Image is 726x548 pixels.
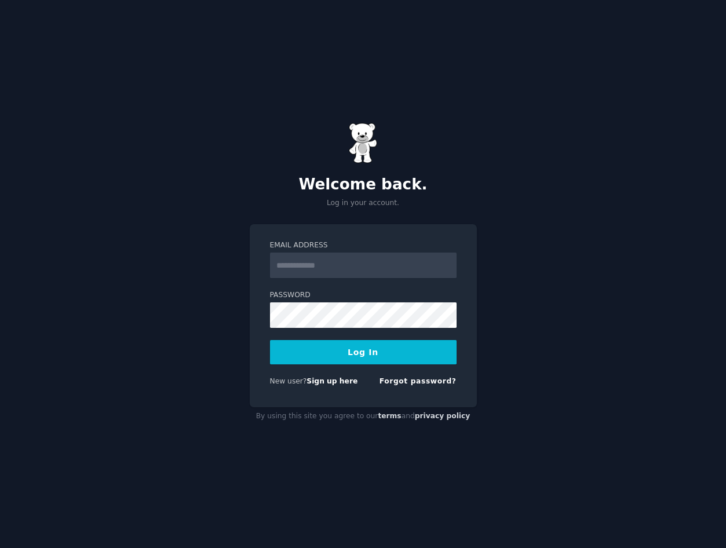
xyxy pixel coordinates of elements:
label: Email Address [270,240,457,251]
span: New user? [270,377,307,385]
button: Log In [270,340,457,364]
label: Password [270,290,457,301]
a: Forgot password? [380,377,457,385]
p: Log in your account. [250,198,477,209]
div: By using this site you agree to our and [250,407,477,426]
h2: Welcome back. [250,176,477,194]
a: Sign up here [307,377,357,385]
a: terms [378,412,401,420]
a: privacy policy [415,412,470,420]
img: Gummy Bear [349,123,378,163]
